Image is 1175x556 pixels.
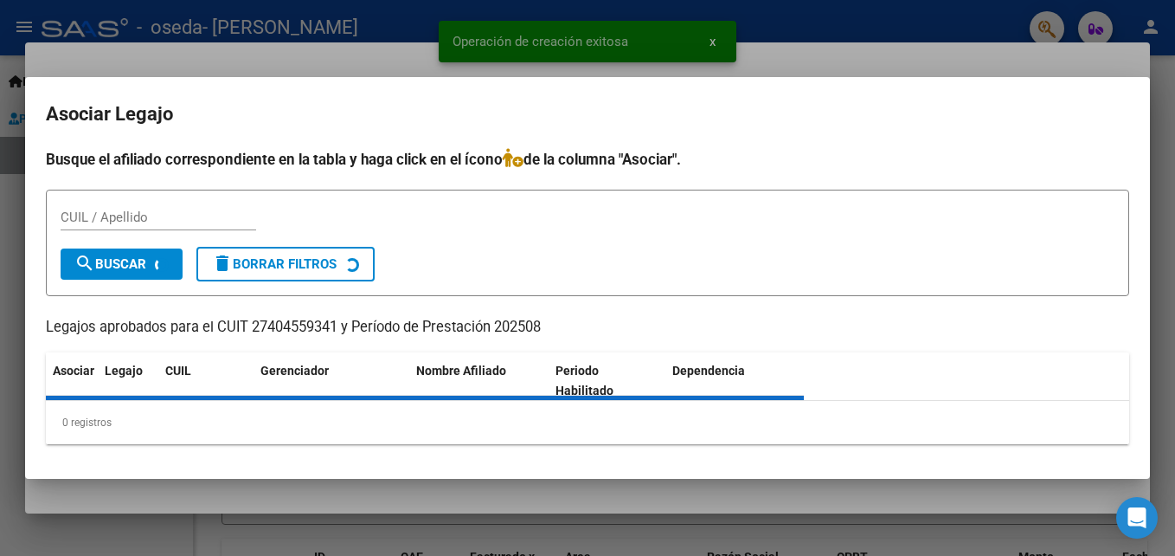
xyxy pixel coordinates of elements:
[46,148,1129,171] h4: Busque el afiliado correspondiente en la tabla y haga click en el ícono de la columna "Asociar".
[549,352,665,410] datatable-header-cell: Periodo Habilitado
[74,253,95,274] mat-icon: search
[105,364,143,378] span: Legajo
[196,247,375,281] button: Borrar Filtros
[46,317,1129,339] p: Legajos aprobados para el CUIT 27404559341 y Período de Prestación 202508
[98,352,158,410] datatable-header-cell: Legajo
[46,401,1129,444] div: 0 registros
[416,364,506,378] span: Nombre Afiliado
[254,352,409,410] datatable-header-cell: Gerenciador
[260,364,329,378] span: Gerenciador
[74,256,146,272] span: Buscar
[555,364,613,398] span: Periodo Habilitado
[665,352,805,410] datatable-header-cell: Dependencia
[165,364,191,378] span: CUIL
[672,364,745,378] span: Dependencia
[61,249,183,280] button: Buscar
[46,352,98,410] datatable-header-cell: Asociar
[158,352,254,410] datatable-header-cell: CUIL
[53,364,94,378] span: Asociar
[212,256,337,272] span: Borrar Filtros
[1116,497,1158,539] div: Open Intercom Messenger
[212,253,233,274] mat-icon: delete
[46,98,1129,131] h2: Asociar Legajo
[409,352,549,410] datatable-header-cell: Nombre Afiliado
